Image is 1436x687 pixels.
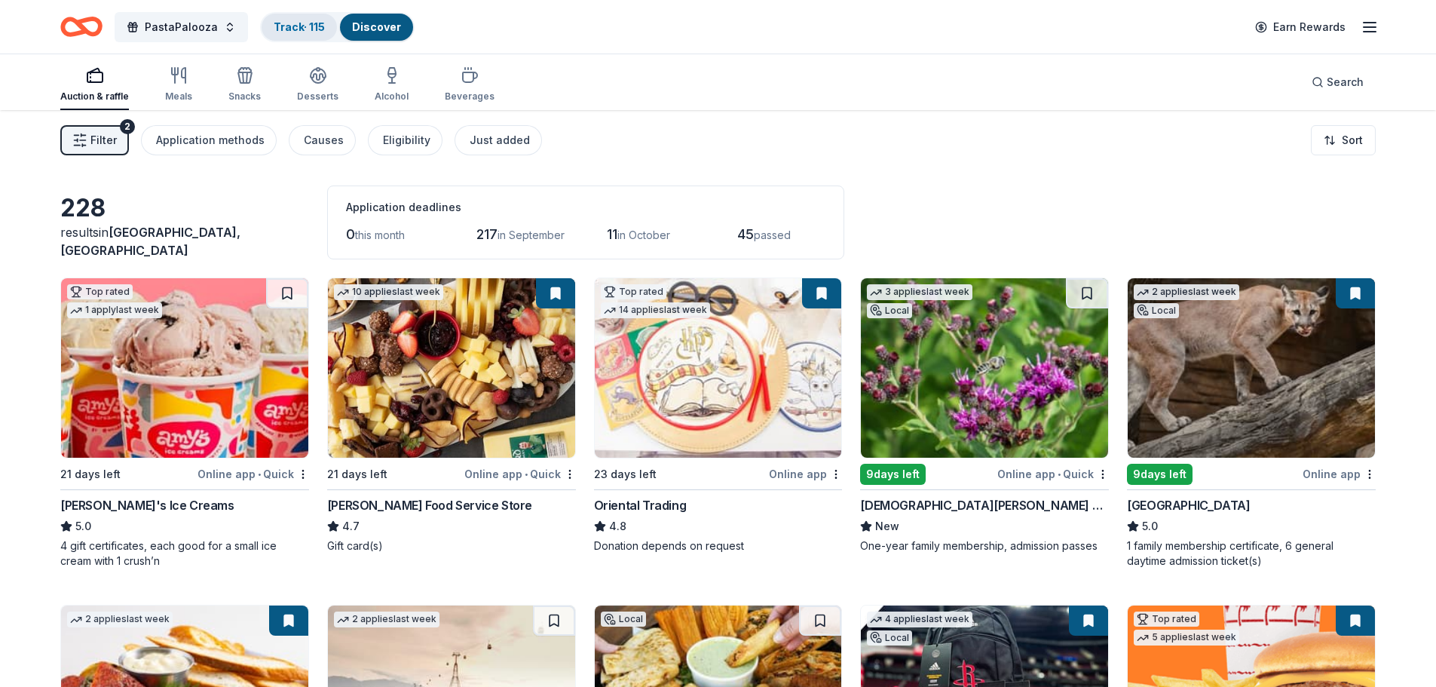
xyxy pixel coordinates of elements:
[445,60,494,110] button: Beverages
[1058,468,1061,480] span: •
[258,468,261,480] span: •
[455,125,542,155] button: Just added
[607,226,617,242] span: 11
[1342,131,1363,149] span: Sort
[327,465,387,483] div: 21 days left
[60,223,309,259] div: results
[1128,278,1375,458] img: Image for Houston Zoo
[327,496,532,514] div: [PERSON_NAME] Food Service Store
[476,226,498,242] span: 217
[383,131,430,149] div: Eligibility
[334,284,443,300] div: 10 applies last week
[1134,303,1179,318] div: Local
[334,612,439,627] div: 2 applies last week
[754,228,791,241] span: passed
[327,538,576,554] div: Gift card(s)
[156,131,265,149] div: Application methods
[355,228,405,241] span: this month
[60,496,234,514] div: [PERSON_NAME]'s Ice Creams
[61,278,308,458] img: Image for Amy's Ice Creams
[617,228,670,241] span: in October
[165,90,192,103] div: Meals
[260,12,415,42] button: Track· 115Discover
[464,465,576,483] div: Online app Quick
[141,125,277,155] button: Application methods
[1134,630,1239,646] div: 5 applies last week
[274,20,325,33] a: Track· 115
[346,198,825,216] div: Application deadlines
[297,60,338,110] button: Desserts
[737,226,754,242] span: 45
[145,18,218,36] span: PastaPalooza
[594,496,687,514] div: Oriental Trading
[470,131,530,149] div: Just added
[60,225,240,258] span: in
[304,131,344,149] div: Causes
[594,465,657,483] div: 23 days left
[445,90,494,103] div: Beverages
[90,131,117,149] span: Filter
[1127,496,1250,514] div: [GEOGRAPHIC_DATA]
[1127,538,1376,569] div: 1 family membership certificate, 6 general daytime admission ticket(s)
[165,60,192,110] button: Meals
[60,193,309,223] div: 228
[368,125,442,155] button: Eligibility
[75,517,91,535] span: 5.0
[1303,465,1376,483] div: Online app
[120,119,135,134] div: 2
[375,60,409,110] button: Alcohol
[60,538,309,569] div: 4 gift certificates, each good for a small ice cream with 1 crush’n
[346,226,355,242] span: 0
[609,517,626,535] span: 4.8
[289,125,356,155] button: Causes
[867,303,912,318] div: Local
[601,284,666,299] div: Top rated
[60,9,103,44] a: Home
[228,90,261,103] div: Snacks
[352,20,401,33] a: Discover
[60,225,240,258] span: [GEOGRAPHIC_DATA], [GEOGRAPHIC_DATA]
[860,538,1109,554] div: One-year family membership, admission passes
[867,284,972,300] div: 3 applies last week
[1300,67,1376,97] button: Search
[601,612,646,627] div: Local
[1127,464,1193,485] div: 9 days left
[67,284,133,299] div: Top rated
[67,612,173,627] div: 2 applies last week
[867,612,972,627] div: 4 applies last week
[860,278,1109,554] a: Image for Lady Bird Johnson Wildflower Center3 applieslast weekLocal9days leftOnline app•Quick[DE...
[375,90,409,103] div: Alcohol
[997,465,1109,483] div: Online app Quick
[60,90,129,103] div: Auction & raffle
[769,465,842,483] div: Online app
[60,278,309,569] a: Image for Amy's Ice CreamsTop rated1 applylast week21 days leftOnline app•Quick[PERSON_NAME]'s Ic...
[228,60,261,110] button: Snacks
[328,278,575,458] img: Image for Gordon Food Service Store
[594,538,843,554] div: Donation depends on request
[861,278,1108,458] img: Image for Lady Bird Johnson Wildflower Center
[67,302,162,318] div: 1 apply last week
[297,90,338,103] div: Desserts
[601,302,710,318] div: 14 applies last week
[1246,14,1355,41] a: Earn Rewards
[1311,125,1376,155] button: Sort
[1142,517,1158,535] span: 5.0
[60,125,129,155] button: Filter2
[115,12,248,42] button: PastaPalooza
[342,517,360,535] span: 4.7
[60,60,129,110] button: Auction & raffle
[1127,278,1376,569] a: Image for Houston Zoo2 applieslast weekLocal9days leftOnline app[GEOGRAPHIC_DATA]5.01 family memb...
[327,278,576,554] a: Image for Gordon Food Service Store10 applieslast week21 days leftOnline app•Quick[PERSON_NAME] F...
[867,630,912,646] div: Local
[875,517,899,535] span: New
[498,228,565,241] span: in September
[525,468,528,480] span: •
[860,464,926,485] div: 9 days left
[60,465,121,483] div: 21 days left
[594,278,843,554] a: Image for Oriental TradingTop rated14 applieslast week23 days leftOnline appOriental Trading4.8Do...
[860,496,1109,514] div: [DEMOGRAPHIC_DATA][PERSON_NAME] Wildflower Center
[1134,612,1199,627] div: Top rated
[595,278,842,458] img: Image for Oriental Trading
[1327,73,1364,91] span: Search
[1134,284,1239,300] div: 2 applies last week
